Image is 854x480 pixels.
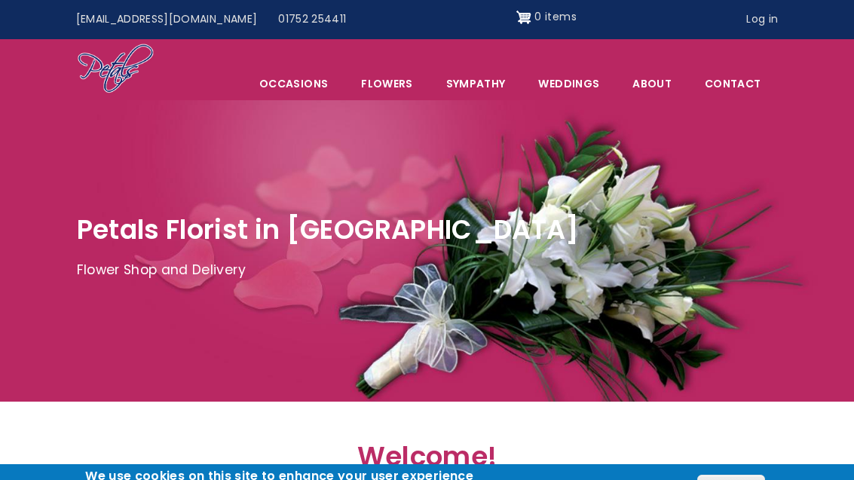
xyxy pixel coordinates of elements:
[77,211,580,248] span: Petals Florist in [GEOGRAPHIC_DATA]
[77,259,778,282] p: Flower Shop and Delivery
[522,68,615,99] span: Weddings
[736,5,788,34] a: Log in
[268,5,357,34] a: 01752 254411
[430,68,522,99] a: Sympathy
[617,68,687,99] a: About
[66,5,268,34] a: [EMAIL_ADDRESS][DOMAIN_NAME]
[77,43,155,96] img: Home
[516,5,577,29] a: Shopping cart 0 items
[243,68,344,99] span: Occasions
[534,9,576,24] span: 0 items
[345,68,428,99] a: Flowers
[516,5,531,29] img: Shopping cart
[689,68,776,99] a: Contact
